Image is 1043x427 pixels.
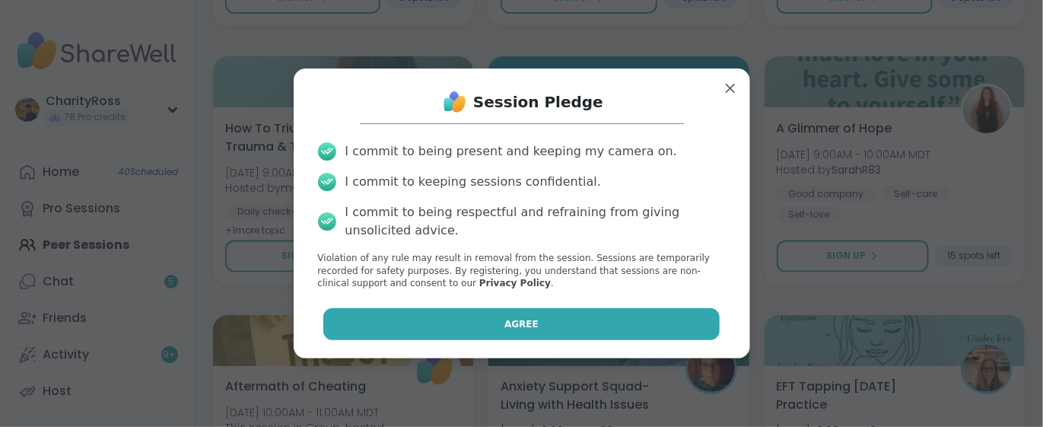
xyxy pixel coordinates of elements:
p: Violation of any rule may result in removal from the session. Sessions are temporarily recorded f... [318,252,726,290]
img: ShareWell Logo [440,87,470,117]
h1: Session Pledge [473,91,603,113]
span: Agree [504,317,539,331]
button: Agree [323,308,720,340]
div: I commit to being respectful and refraining from giving unsolicited advice. [345,203,726,240]
div: I commit to keeping sessions confidential. [345,173,602,191]
div: I commit to being present and keeping my camera on. [345,142,677,161]
a: Privacy Policy [479,278,551,288]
